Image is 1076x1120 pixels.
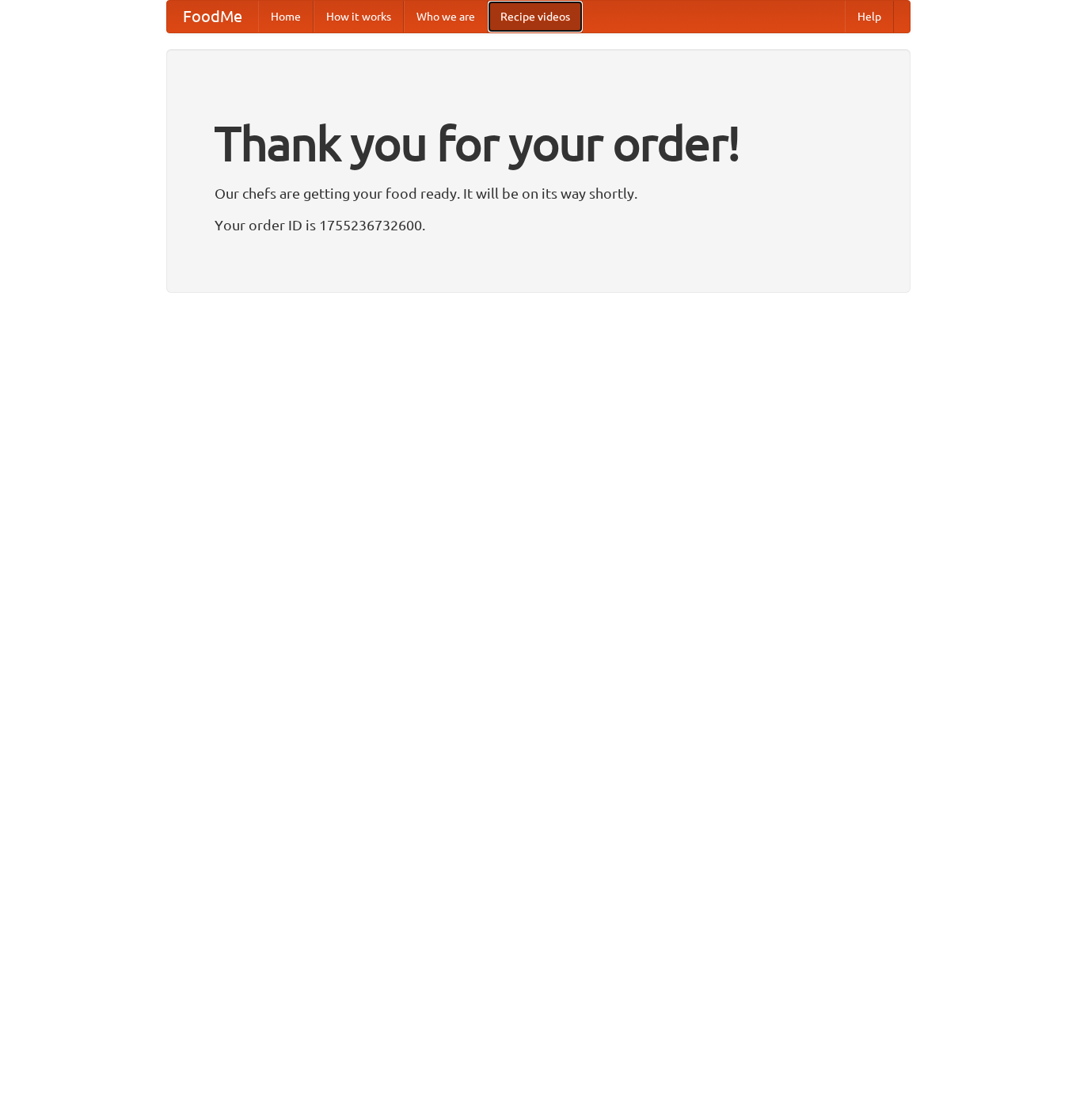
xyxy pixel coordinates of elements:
[258,1,314,32] a: Home
[215,213,862,237] p: Your order ID is 1755236732600.
[215,105,862,181] h1: Thank you for your order!
[404,1,488,32] a: Who we are
[845,1,894,32] a: Help
[488,1,583,32] a: Recipe videos
[167,1,258,32] a: FoodMe
[314,1,404,32] a: How it works
[215,181,862,205] p: Our chefs are getting your food ready. It will be on its way shortly.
